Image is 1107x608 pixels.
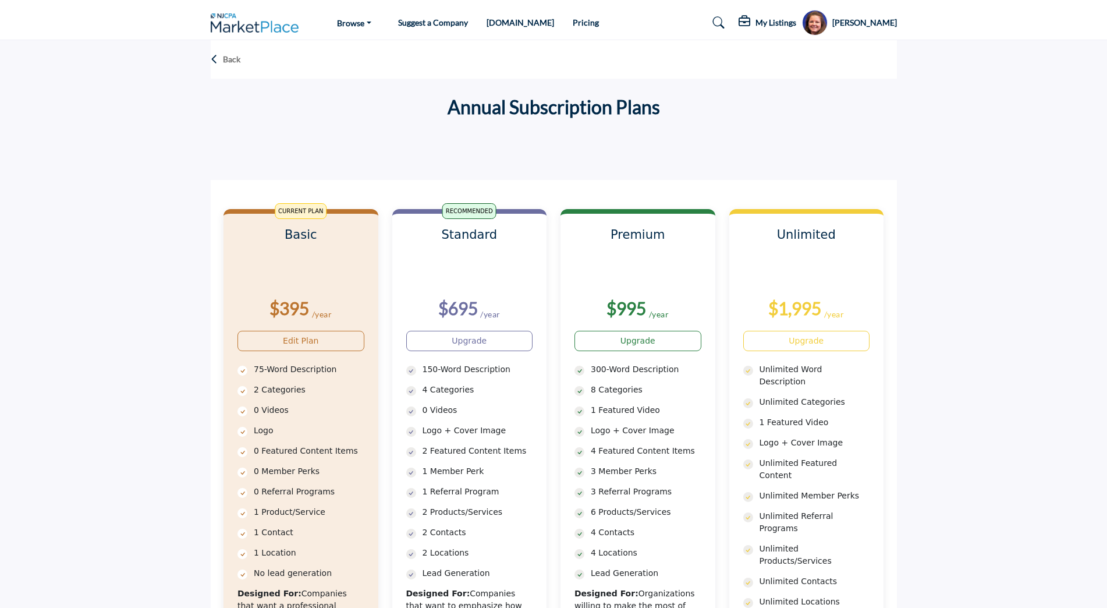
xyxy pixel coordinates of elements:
p: 1 Featured Video [760,416,870,429]
p: 1 Product/Service [254,506,364,518]
h5: [PERSON_NAME] [832,17,897,29]
p: 3 Member Perks [591,465,701,478]
p: 1 Contact [254,526,364,539]
a: [DOMAIN_NAME] [487,17,554,27]
sub: /year [312,309,332,319]
a: Suggest a Company [398,17,468,27]
p: Unlimited Categories [760,396,870,408]
b: Designed For: [237,589,301,598]
span: RECOMMENDED [442,203,496,219]
sub: /year [480,309,501,319]
p: Unlimited Member Perks [760,490,870,502]
p: 1 Location [254,547,364,559]
p: 150-Word Description [423,363,533,376]
a: Upgrade [574,331,701,351]
h2: Annual Subscription Plans [448,93,660,121]
button: Show hide supplier dropdown [802,10,828,36]
p: 75-Word Description [254,363,364,376]
b: $1,995 [768,298,821,319]
p: 0 Referral Programs [254,486,364,498]
b: $995 [606,298,646,319]
a: Edit Plan [237,331,364,351]
div: My Listings [739,16,796,30]
b: Designed For: [574,589,638,598]
a: Upgrade [406,331,533,351]
p: 1 Featured Video [591,404,701,416]
p: 0 Featured Content Items [254,445,364,457]
p: 1 Referral Program [423,486,533,498]
p: Lead Generation [423,567,533,579]
a: Browse [329,15,379,31]
p: Unlimited Locations [760,596,870,608]
p: 2 Featured Content Items [423,445,533,457]
img: Site Logo [211,13,305,33]
p: 4 Locations [591,547,701,559]
p: 2 Categories [254,384,364,396]
p: Unlimited Referral Programs [760,510,870,535]
sub: /year [824,309,845,319]
h3: Basic [237,228,364,257]
p: 4 Contacts [591,526,701,539]
p: Unlimited Products/Services [760,543,870,567]
p: 2 Locations [423,547,533,559]
p: 1 Member Perk [423,465,533,478]
p: Unlimited Contacts [760,575,870,588]
p: 0 Videos [254,404,364,416]
h3: Standard [406,228,533,257]
p: Back [223,54,240,65]
h5: My Listings [755,17,796,28]
p: 4 Categories [423,384,533,396]
p: 3 Referral Programs [591,486,701,498]
p: 2 Products/Services [423,506,533,518]
a: Search [701,13,732,32]
span: CURRENT PLAN [275,203,327,219]
p: 0 Member Perks [254,465,364,478]
p: Lead Generation [591,567,701,579]
p: Logo [254,425,364,437]
p: Logo + Cover Image [760,437,870,449]
p: 0 Videos [423,404,533,416]
p: Logo + Cover Image [423,425,533,437]
p: No lead generation [254,567,364,579]
a: Upgrade [743,331,870,351]
b: $395 [269,298,309,319]
b: $695 [438,298,478,319]
sub: /year [649,309,669,319]
p: 8 Categories [591,384,701,396]
b: Designed For: [406,589,470,598]
p: 300-Word Description [591,363,701,376]
p: 4 Featured Content Items [591,445,701,457]
p: Unlimited Word Description [760,363,870,388]
p: 2 Contacts [423,526,533,539]
p: Logo + Cover Image [591,425,701,437]
h3: Premium [574,228,701,257]
h3: Unlimited [743,228,870,257]
a: Pricing [573,17,599,27]
p: 6 Products/Services [591,506,701,518]
p: Unlimited Featured Content [760,457,870,482]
